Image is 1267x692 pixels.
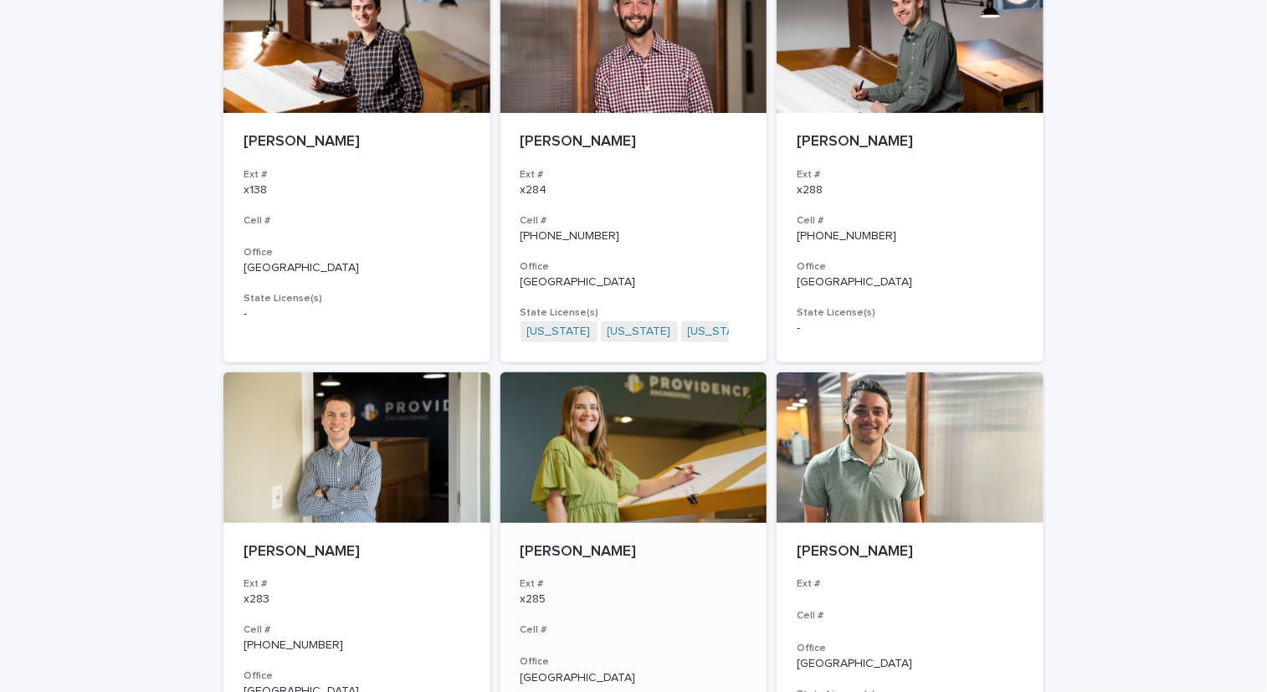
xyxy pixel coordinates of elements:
h3: State License(s) [797,306,1023,320]
p: [GEOGRAPHIC_DATA] [244,261,470,275]
h3: Office [244,669,470,683]
a: x285 [521,593,546,605]
a: [PHONE_NUMBER] [244,639,343,651]
h3: Ext # [521,168,747,182]
p: [GEOGRAPHIC_DATA] [521,671,747,685]
h3: Cell # [521,623,747,637]
h3: Cell # [244,623,470,637]
h3: Cell # [797,214,1023,228]
p: [GEOGRAPHIC_DATA] [521,275,747,290]
a: x284 [521,184,547,196]
p: [PERSON_NAME] [521,133,747,151]
h3: Ext # [244,168,470,182]
p: [PERSON_NAME] [244,133,470,151]
a: [US_STATE] [608,325,671,339]
p: [GEOGRAPHIC_DATA] [797,657,1023,671]
h3: Cell # [797,609,1023,623]
a: x288 [797,184,823,196]
h3: Office [521,655,747,669]
a: [PHONE_NUMBER] [521,230,620,242]
h3: Cell # [244,214,470,228]
h3: Ext # [797,577,1023,591]
h3: Office [797,260,1023,274]
p: [PERSON_NAME] [797,133,1023,151]
a: x138 [244,184,267,196]
h3: Ext # [797,168,1023,182]
h3: Cell # [521,214,747,228]
p: [PERSON_NAME] [797,543,1023,561]
h3: Office [244,246,470,259]
p: [GEOGRAPHIC_DATA] [797,275,1023,290]
h3: Office [521,260,747,274]
a: [US_STATE] [688,325,751,339]
p: [PERSON_NAME] [521,543,747,561]
h3: Ext # [521,577,747,591]
p: [PERSON_NAME] [244,543,470,561]
h3: Office [797,642,1023,655]
h3: State License(s) [521,306,747,320]
p: - [797,321,1023,336]
a: [PHONE_NUMBER] [797,230,896,242]
h3: Ext # [244,577,470,591]
a: [US_STATE] [527,325,591,339]
a: x283 [244,593,269,605]
h3: State License(s) [244,292,470,305]
p: - [244,307,470,321]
